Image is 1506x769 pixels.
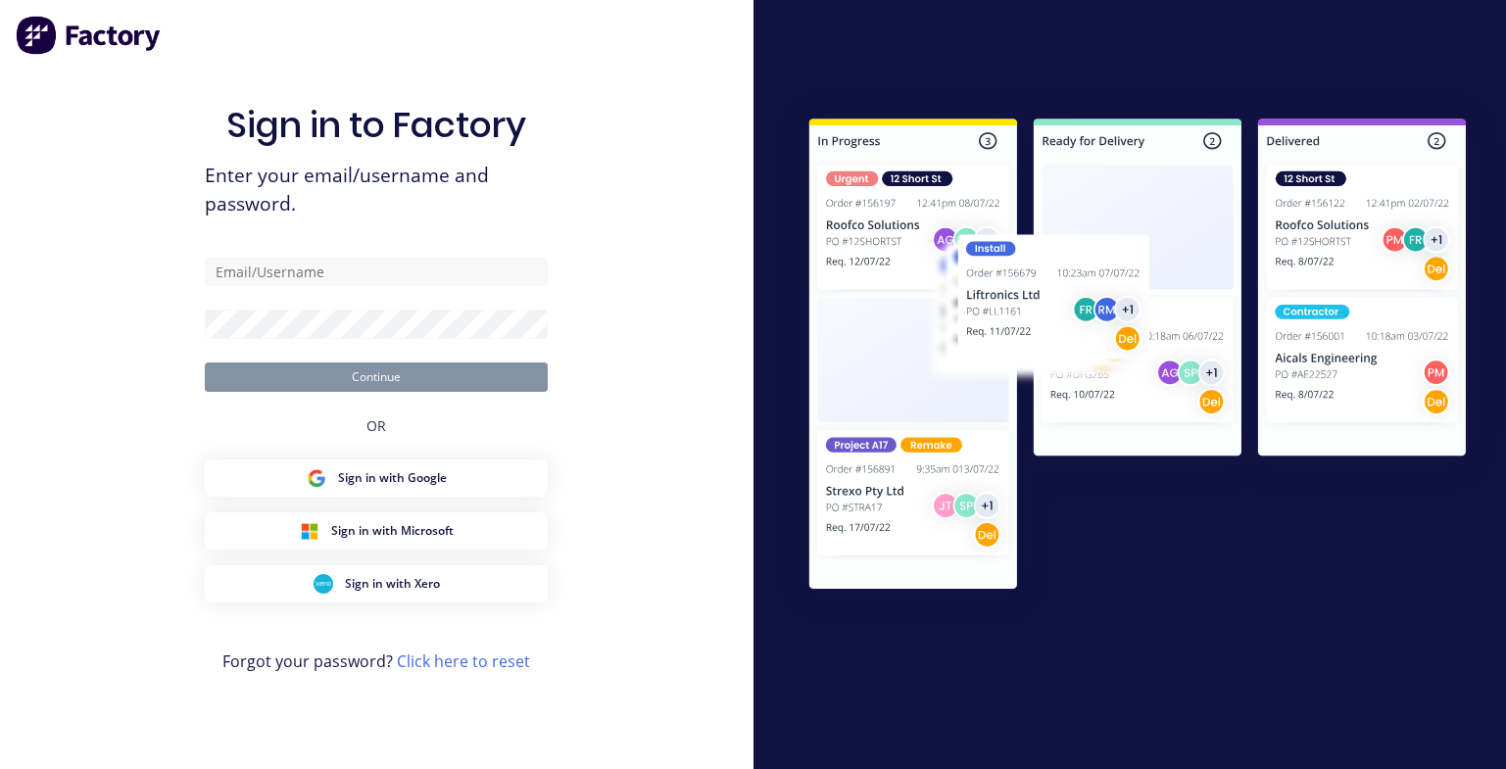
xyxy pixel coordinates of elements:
[300,521,319,541] img: Microsoft Sign in
[307,468,326,488] img: Google Sign in
[338,469,447,487] span: Sign in with Google
[397,650,530,672] a: Click here to reset
[205,257,548,286] input: Email/Username
[205,565,548,602] button: Xero Sign inSign in with Xero
[16,16,163,55] img: Factory
[226,104,526,146] h1: Sign in to Factory
[314,574,333,594] img: Xero Sign in
[366,392,386,459] div: OR
[222,649,530,673] span: Forgot your password?
[205,459,548,497] button: Google Sign inSign in with Google
[345,575,440,593] span: Sign in with Xero
[205,162,548,218] span: Enter your email/username and password.
[331,522,454,540] span: Sign in with Microsoft
[205,362,548,392] button: Continue
[205,512,548,550] button: Microsoft Sign inSign in with Microsoft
